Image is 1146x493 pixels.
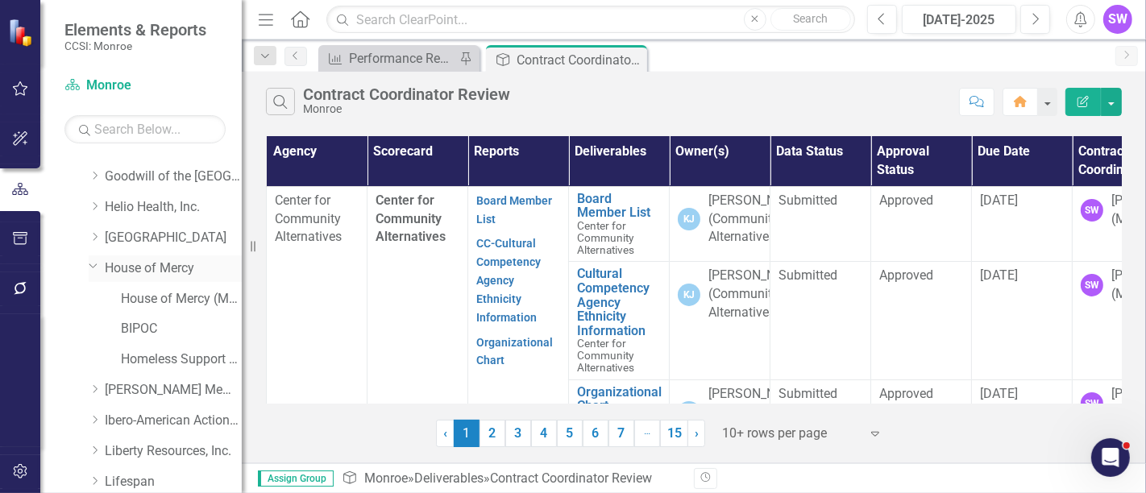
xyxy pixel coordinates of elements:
[678,284,700,306] div: KJ
[505,420,531,447] a: 3
[349,48,455,68] div: Performance Report
[577,385,662,413] a: Organizational Chart
[326,6,855,34] input: Search ClearPoint...
[871,262,972,379] td: Double-Click to Edit
[476,194,552,226] a: Board Member List
[670,262,770,379] td: Double-Click to Edit
[577,219,634,256] span: Center for Community Alternatives
[64,20,206,39] span: Elements & Reports
[577,192,661,220] a: Board Member List
[980,386,1018,401] span: [DATE]
[660,420,688,447] a: 15
[1081,199,1103,222] div: SW
[8,18,37,47] img: ClearPoint Strategy
[303,85,510,103] div: Contract Coordinator Review
[64,39,206,52] small: CCSI: Monroe
[980,267,1018,283] span: [DATE]
[105,229,242,247] a: [GEOGRAPHIC_DATA]
[480,420,505,447] a: 2
[105,168,242,186] a: Goodwill of the [GEOGRAPHIC_DATA]
[879,193,933,208] span: Approved
[105,381,242,400] a: [PERSON_NAME] Memorial Institute, Inc.
[1103,5,1132,34] button: SW
[121,350,242,369] a: Homeless Support Services
[258,470,334,487] span: Assign Group
[708,192,805,247] div: [PERSON_NAME] (Community Alternatives)
[695,425,699,441] span: ›
[569,262,670,379] td: Double-Click to Edit Right Click for Context Menu
[490,470,652,486] div: Contract Coordinator Review
[476,336,553,367] a: Organizational Chart
[708,267,805,322] div: [PERSON_NAME] (Community Alternatives)
[64,115,226,143] input: Search Below...
[531,420,557,447] a: 4
[322,48,455,68] a: Performance Report
[577,267,661,338] a: Cultural Competency Agency Ethnicity Information
[779,193,837,208] span: Submitted
[879,386,933,401] span: Approved
[972,186,1073,262] td: Double-Click to Edit
[1081,392,1103,415] div: SW
[577,337,634,374] span: Center for Community Alternatives
[670,379,770,455] td: Double-Click to Edit
[443,425,447,441] span: ‹
[121,290,242,309] a: House of Mercy (MCOMH Internal)
[303,103,510,115] div: Monroe
[770,379,871,455] td: Double-Click to Edit
[376,193,446,245] span: Center for Community Alternatives
[414,470,484,486] a: Deliverables
[678,208,700,230] div: KJ
[121,320,242,338] a: BIPOC
[569,379,670,455] td: Double-Click to Edit Right Click for Context Menu
[569,186,670,262] td: Double-Click to Edit Right Click for Context Menu
[972,262,1073,379] td: Double-Click to Edit
[1081,274,1103,296] div: SW
[902,5,1016,34] button: [DATE]-2025
[364,470,408,486] a: Monroe
[670,186,770,262] td: Double-Click to Edit
[105,412,242,430] a: Ibero-American Action League, Inc.
[871,186,972,262] td: Double-Click to Edit
[608,420,634,447] a: 7
[779,386,837,401] span: Submitted
[342,470,682,488] div: » »
[557,420,583,447] a: 5
[1091,438,1130,477] iframe: Intercom live chat
[468,186,569,455] td: Double-Click to Edit
[64,77,226,95] a: Monroe
[907,10,1011,30] div: [DATE]-2025
[105,442,242,461] a: Liberty Resources, Inc.
[517,50,643,70] div: Contract Coordinator Review
[454,420,480,447] span: 1
[583,420,608,447] a: 6
[793,12,828,25] span: Search
[972,379,1073,455] td: Double-Click to Edit
[476,237,541,323] a: CC-Cultural Competency Agency Ethnicity Information
[105,259,242,278] a: House of Mercy
[770,262,871,379] td: Double-Click to Edit
[708,385,805,441] div: [PERSON_NAME] (Community Alternatives)
[105,473,242,491] a: Lifespan
[275,192,359,247] p: Center for Community Alternatives
[770,8,851,31] button: Search
[105,198,242,217] a: Helio Health, Inc.
[980,193,1018,208] span: [DATE]
[770,186,871,262] td: Double-Click to Edit
[678,401,700,424] div: KJ
[779,267,837,283] span: Submitted
[879,267,933,283] span: Approved
[267,186,367,455] td: Double-Click to Edit
[871,379,972,455] td: Double-Click to Edit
